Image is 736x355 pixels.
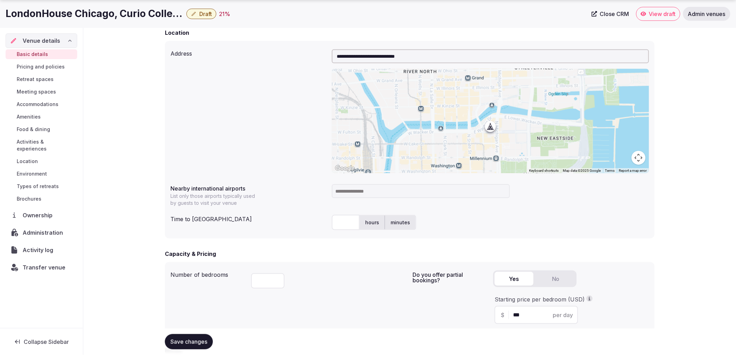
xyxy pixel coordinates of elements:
[17,51,48,58] span: Basic details
[495,272,534,286] button: Yes
[17,170,47,177] span: Environment
[165,334,213,349] button: Save changes
[6,74,77,84] a: Retreat spaces
[529,168,559,173] button: Keyboard shortcuts
[6,49,77,59] a: Basic details
[17,126,50,133] span: Food & dining
[6,334,77,349] button: Collapse Sidebar
[186,9,216,19] button: Draft
[6,225,77,240] a: Administration
[6,243,77,257] a: Activity log
[170,193,259,207] p: List only those airports typically used by guests to visit your venue
[17,63,65,70] span: Pricing and policies
[23,263,65,272] span: Transfer venue
[605,169,615,172] a: Terms (opens in new tab)
[688,10,726,17] span: Admin venues
[23,228,66,237] span: Administration
[334,164,357,173] a: Open this area in Google Maps (opens a new window)
[501,311,504,319] span: $
[170,212,326,223] div: Time to [GEOGRAPHIC_DATA]
[619,169,647,172] a: Report a map error
[17,158,38,165] span: Location
[6,62,77,72] a: Pricing and policies
[23,211,55,219] span: Ownership
[17,183,59,190] span: Types of retreats
[170,268,246,279] div: Number of bedrooms
[495,296,648,303] div: Starting price per bedroom (USD)
[17,101,58,108] span: Accommodations
[385,213,416,232] label: minutes
[6,169,77,179] a: Environment
[165,29,189,37] h2: Location
[219,10,230,18] button: 21%
[632,151,646,165] button: Map camera controls
[17,88,56,95] span: Meeting spaces
[360,213,385,232] label: hours
[165,250,216,258] h2: Capacity & Pricing
[6,112,77,122] a: Amenities
[413,272,488,283] label: Do you offer partial bookings?
[170,186,326,191] label: Nearby international airports
[6,124,77,134] a: Food & dining
[170,47,326,58] div: Address
[649,10,676,17] span: View draft
[6,260,77,275] button: Transfer venue
[17,138,74,152] span: Activities & experiences
[553,311,573,319] span: per day
[17,76,54,83] span: Retreat spaces
[563,169,601,172] span: Map data ©2025 Google
[6,87,77,97] a: Meeting spaces
[6,156,77,166] a: Location
[17,113,41,120] span: Amenities
[6,7,184,21] h1: LondonHouse Chicago, Curio Collection by [PERSON_NAME]
[6,208,77,223] a: Ownership
[24,338,69,345] span: Collapse Sidebar
[683,7,730,21] a: Admin venues
[600,10,629,17] span: Close CRM
[6,194,77,204] a: Brochures
[536,272,575,286] button: No
[23,37,60,45] span: Venue details
[6,99,77,109] a: Accommodations
[636,7,680,21] a: View draft
[199,10,212,17] span: Draft
[23,246,56,254] span: Activity log
[219,10,230,18] div: 21 %
[587,7,633,21] a: Close CRM
[6,137,77,154] a: Activities & experiences
[6,181,77,191] a: Types of retreats
[334,164,357,173] img: Google
[17,195,41,202] span: Brochures
[170,338,207,345] span: Save changes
